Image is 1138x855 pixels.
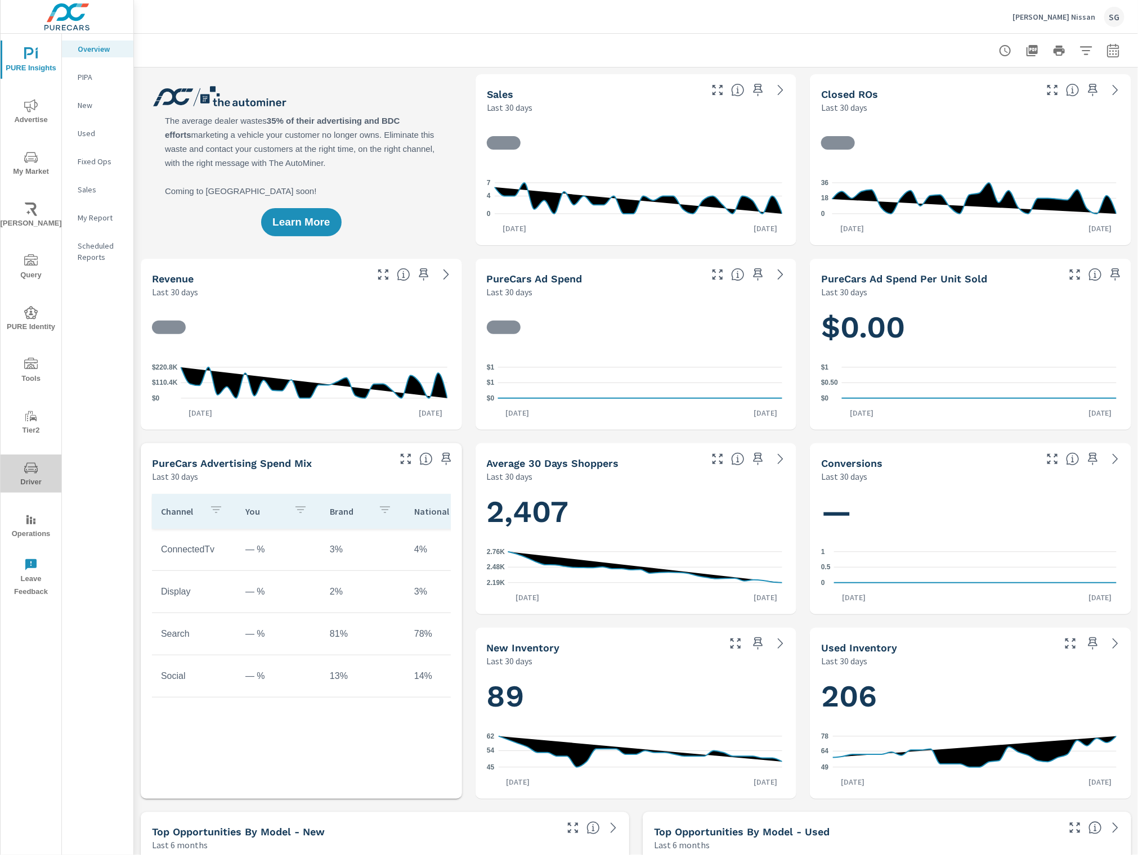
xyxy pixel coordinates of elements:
[834,592,873,603] p: [DATE]
[832,223,872,234] p: [DATE]
[181,407,220,418] p: [DATE]
[405,620,490,648] td: 78%
[487,192,491,200] text: 4
[821,363,829,371] text: $1
[1066,83,1079,97] span: Number of Repair Orders Closed by the selected dealership group over the selected time range. [So...
[821,457,882,469] h5: Conversions
[749,265,767,283] span: Save this to your personalized report
[842,407,881,418] p: [DATE]
[272,217,330,227] span: Learn More
[1081,223,1120,234] p: [DATE]
[487,88,514,100] h5: Sales
[821,748,829,755] text: 64
[772,450,790,468] a: See more details in report
[1088,268,1102,281] span: Average cost of advertising per each vehicle sold at the dealer over the selected date range. The...
[821,493,1120,531] h1: —
[1106,265,1124,283] span: Save this to your personalized report
[746,592,785,603] p: [DATE]
[321,578,405,606] td: 2%
[709,265,727,283] button: Make Fullscreen
[397,450,415,468] button: Make Fullscreen
[261,208,341,236] button: Learn More
[152,285,198,299] p: Last 30 days
[487,763,495,771] text: 45
[821,210,825,218] text: 0
[833,776,872,787] p: [DATE]
[821,101,867,114] p: Last 30 days
[487,563,505,571] text: 2.48K
[1043,450,1061,468] button: Make Fullscreen
[4,47,58,75] span: PURE Insights
[498,407,537,418] p: [DATE]
[1084,81,1102,99] span: Save this to your personalized report
[78,128,124,139] p: Used
[236,620,321,648] td: — %
[62,237,133,265] div: Scheduled Reports
[746,407,785,418] p: [DATE]
[487,457,619,469] h5: Average 30 Days Shoppers
[152,535,236,564] td: ConnectedTv
[152,839,208,852] p: Last 6 months
[821,308,1120,346] h1: $0.00
[487,470,533,483] p: Last 30 days
[731,452,745,466] span: A rolling 30 day total of daily Shoppers on the dealership website, averaged over the selected da...
[487,394,495,402] text: $0
[821,285,867,299] p: Last 30 days
[78,212,124,223] p: My Report
[1081,407,1120,418] p: [DATE]
[564,819,582,837] button: Make Fullscreen
[487,677,786,715] h1: 89
[821,394,829,402] text: $0
[4,558,58,598] span: Leave Feedback
[821,763,829,771] text: 49
[236,535,321,564] td: — %
[487,210,491,218] text: 0
[654,826,830,838] h5: Top Opportunities by Model - Used
[1012,12,1095,22] p: [PERSON_NAME] Nissan
[749,81,767,99] span: Save this to your personalized report
[487,579,505,587] text: 2.19K
[62,181,133,198] div: Sales
[152,379,178,387] text: $110.4K
[415,265,433,283] span: Save this to your personalized report
[62,125,133,142] div: Used
[772,81,790,99] a: See more details in report
[78,184,124,195] p: Sales
[487,732,495,740] text: 62
[1104,7,1124,27] div: SG
[1066,819,1084,837] button: Make Fullscreen
[405,578,490,606] td: 3%
[4,461,58,489] span: Driver
[152,457,312,469] h5: PureCars Advertising Spend Mix
[821,195,829,202] text: 18
[487,285,533,299] p: Last 30 days
[4,99,58,127] span: Advertise
[405,662,490,690] td: 14%
[487,642,560,654] h5: New Inventory
[749,450,767,468] span: Save this to your personalized report
[1066,452,1079,466] span: The number of dealer-specified goals completed by a visitor. [Source: This data is provided by th...
[321,535,405,564] td: 3%
[1043,81,1061,99] button: Make Fullscreen
[1106,634,1124,652] a: See more details in report
[487,654,533,668] p: Last 30 days
[586,821,600,835] span: Find the biggest opportunities within your model lineup by seeing how each model is selling in yo...
[4,254,58,282] span: Query
[152,394,160,402] text: $0
[727,634,745,652] button: Make Fullscreen
[78,100,124,111] p: New
[821,548,825,556] text: 1
[152,470,198,483] p: Last 30 days
[821,564,831,571] text: 0.5
[1088,821,1102,835] span: Find the biggest opportunities within your model lineup by seeing how each model is selling in yo...
[495,223,534,234] p: [DATE]
[419,452,433,466] span: This table looks at how you compare to the amount of budget you spend per channel as opposed to y...
[821,579,825,587] text: 0
[330,506,369,517] p: Brand
[78,156,124,167] p: Fixed Ops
[1106,450,1124,468] a: See more details in report
[405,535,490,564] td: 4%
[731,83,745,97] span: Number of vehicles sold by the dealership over the selected date range. [Source: This data is sou...
[1084,634,1102,652] span: Save this to your personalized report
[152,363,178,371] text: $220.8K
